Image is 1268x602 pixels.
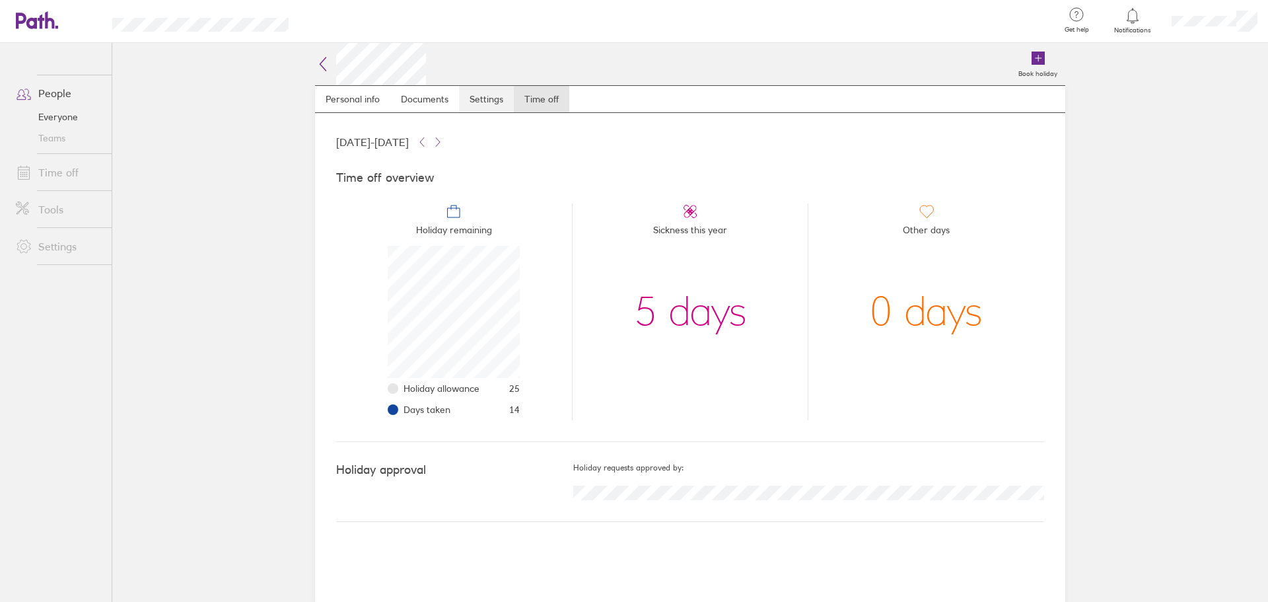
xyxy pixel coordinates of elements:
[5,128,112,149] a: Teams
[653,219,727,246] span: Sickness this year
[336,463,573,477] h4: Holiday approval
[1111,7,1154,34] a: Notifications
[903,219,950,246] span: Other days
[315,86,390,112] a: Personal info
[509,404,520,415] span: 14
[634,246,747,378] div: 5 days
[404,383,479,394] span: Holiday allowance
[416,219,492,246] span: Holiday remaining
[1111,26,1154,34] span: Notifications
[5,106,112,128] a: Everyone
[459,86,514,112] a: Settings
[5,233,112,260] a: Settings
[5,80,112,106] a: People
[5,159,112,186] a: Time off
[509,383,520,394] span: 25
[336,171,1044,185] h4: Time off overview
[1010,43,1065,85] a: Book holiday
[404,404,450,415] span: Days taken
[1010,66,1065,78] label: Book holiday
[1055,26,1098,34] span: Get help
[390,86,459,112] a: Documents
[5,196,112,223] a: Tools
[336,136,409,148] span: [DATE] - [DATE]
[870,246,983,378] div: 0 days
[514,86,569,112] a: Time off
[573,463,1044,472] h5: Holiday requests approved by:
